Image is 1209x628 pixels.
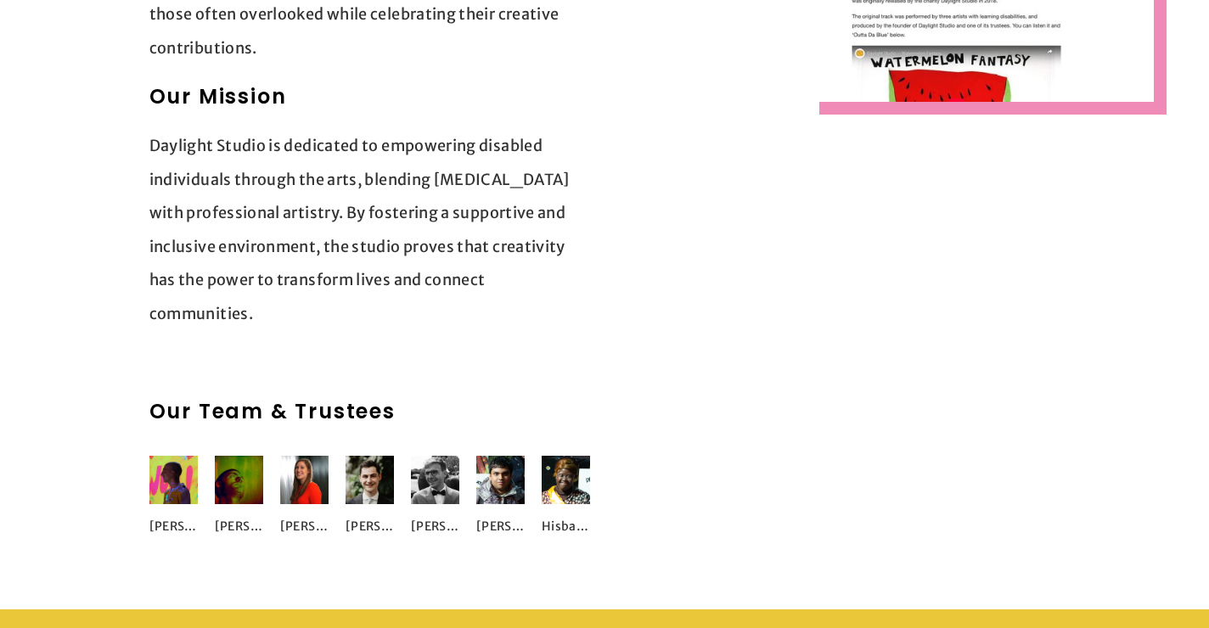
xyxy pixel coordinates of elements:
div: [PERSON_NAME] [215,510,263,544]
img: Oliver Price [215,456,263,504]
img: Hisba Brimah [542,456,590,504]
img: Robert Andrews [346,456,394,504]
div: [PERSON_NAME] [149,510,198,544]
h2: Our Mission [149,81,590,112]
h2: Our Team & Trustees [149,396,590,427]
div: [PERSON_NAME] [476,510,525,544]
div: [PERSON_NAME] [411,510,459,544]
img: Natasha Kosoglov [280,456,329,504]
p: Daylight Studio is dedicated to empowering disabled individuals through the arts, blending [MEDIC... [149,129,590,331]
img: Jack Daley [149,456,198,504]
img: Tharek Ali [476,456,525,504]
div: Hisba Brimah [542,510,590,544]
div: [PERSON_NAME] [280,510,329,544]
div: [PERSON_NAME] [346,510,394,544]
img: Oliver McGough [411,456,459,504]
